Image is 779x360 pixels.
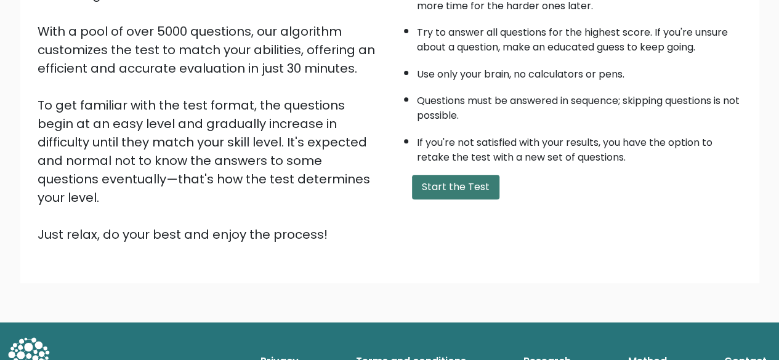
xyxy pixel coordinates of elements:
[417,129,742,165] li: If you're not satisfied with your results, you have the option to retake the test with a new set ...
[417,19,742,55] li: Try to answer all questions for the highest score. If you're unsure about a question, make an edu...
[412,175,499,199] button: Start the Test
[417,87,742,123] li: Questions must be answered in sequence; skipping questions is not possible.
[417,61,742,82] li: Use only your brain, no calculators or pens.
